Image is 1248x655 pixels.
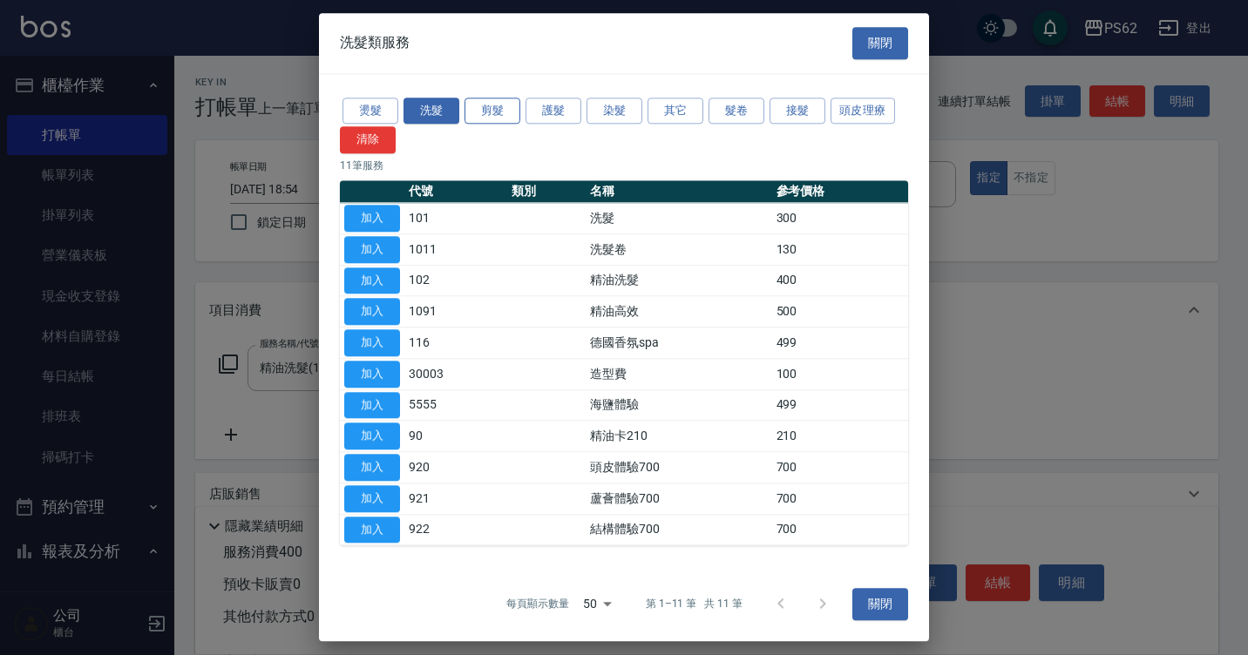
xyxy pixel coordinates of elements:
[576,581,618,628] div: 50
[852,27,908,59] button: 關閉
[404,203,507,234] td: 101
[586,514,771,545] td: 結構體驗700
[344,454,400,481] button: 加入
[340,127,396,154] button: 清除
[344,361,400,388] button: 加入
[404,421,507,452] td: 90
[344,299,400,326] button: 加入
[344,205,400,232] button: 加入
[344,485,400,512] button: 加入
[772,296,908,327] td: 500
[404,389,507,421] td: 5555
[586,296,771,327] td: 精油高效
[404,265,507,296] td: 102
[340,158,908,173] p: 11 筆服務
[772,265,908,296] td: 400
[465,98,520,125] button: 剪髮
[709,98,764,125] button: 髮卷
[772,327,908,359] td: 499
[344,267,400,294] button: 加入
[586,234,771,266] td: 洗髮卷
[831,98,895,125] button: 頭皮理療
[344,517,400,544] button: 加入
[344,329,400,356] button: 加入
[586,483,771,515] td: 蘆薈體驗700
[772,421,908,452] td: 210
[404,98,459,125] button: 洗髮
[343,98,398,125] button: 燙髮
[646,597,743,612] p: 第 1–11 筆 共 11 筆
[772,452,908,483] td: 700
[404,327,507,359] td: 116
[404,514,507,545] td: 922
[772,514,908,545] td: 700
[586,265,771,296] td: 精油洗髮
[772,234,908,266] td: 130
[772,203,908,234] td: 300
[586,203,771,234] td: 洗髮
[526,98,581,125] button: 護髮
[586,327,771,359] td: 德國香氛spa
[586,180,771,203] th: 名稱
[587,98,642,125] button: 染髮
[404,452,507,483] td: 920
[648,98,703,125] button: 其它
[770,98,825,125] button: 接髮
[586,452,771,483] td: 頭皮體驗700
[586,389,771,421] td: 海鹽體驗
[852,588,908,620] button: 關閉
[404,483,507,515] td: 921
[404,359,507,390] td: 30003
[404,234,507,266] td: 1011
[772,180,908,203] th: 參考價格
[586,421,771,452] td: 精油卡210
[344,423,400,450] button: 加入
[507,180,586,203] th: 類別
[344,392,400,419] button: 加入
[404,180,507,203] th: 代號
[404,296,507,327] td: 1091
[344,236,400,263] button: 加入
[586,359,771,390] td: 造型費
[506,597,569,612] p: 每頁顯示數量
[772,389,908,421] td: 499
[772,359,908,390] td: 100
[772,483,908,515] td: 700
[340,35,410,52] span: 洗髮類服務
